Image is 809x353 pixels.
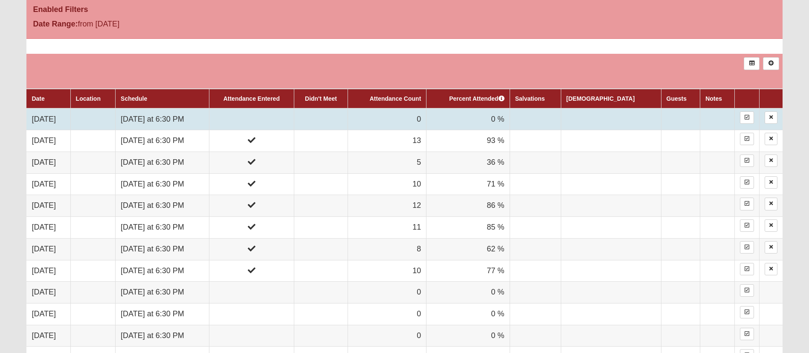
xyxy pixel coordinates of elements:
[740,133,754,145] a: Enter Attendance
[26,303,70,325] td: [DATE]
[740,284,754,297] a: Enter Attendance
[26,260,70,282] td: [DATE]
[426,152,510,174] td: 36 %
[116,282,209,303] td: [DATE] at 6:30 PM
[561,89,661,108] th: [DEMOGRAPHIC_DATA]
[348,260,426,282] td: 10
[116,195,209,217] td: [DATE] at 6:30 PM
[510,89,561,108] th: Salvations
[348,325,426,347] td: 0
[370,95,421,102] a: Attendance Count
[116,325,209,347] td: [DATE] at 6:30 PM
[348,217,426,239] td: 11
[116,130,209,152] td: [DATE] at 6:30 PM
[26,325,70,347] td: [DATE]
[116,173,209,195] td: [DATE] at 6:30 PM
[426,238,510,260] td: 62 %
[121,95,147,102] a: Schedule
[740,198,754,210] a: Enter Attendance
[740,241,754,254] a: Enter Attendance
[426,303,510,325] td: 0 %
[223,95,280,102] a: Attendance Entered
[763,57,779,70] a: Alt+N
[740,306,754,318] a: Enter Attendance
[740,263,754,275] a: Enter Attendance
[348,195,426,217] td: 12
[765,111,777,124] a: Delete
[765,263,777,275] a: Delete
[765,198,777,210] a: Delete
[740,155,754,167] a: Enter Attendance
[765,176,777,189] a: Delete
[765,155,777,167] a: Delete
[76,95,101,102] a: Location
[348,108,426,130] td: 0
[426,217,510,239] td: 85 %
[740,176,754,189] a: Enter Attendance
[348,303,426,325] td: 0
[426,325,510,347] td: 0 %
[116,238,209,260] td: [DATE] at 6:30 PM
[26,152,70,174] td: [DATE]
[26,282,70,303] td: [DATE]
[426,260,510,282] td: 77 %
[305,95,337,102] a: Didn't Meet
[705,95,722,102] a: Notes
[348,238,426,260] td: 8
[426,173,510,195] td: 71 %
[26,217,70,239] td: [DATE]
[348,152,426,174] td: 5
[426,108,510,130] td: 0 %
[26,195,70,217] td: [DATE]
[33,5,776,15] h4: Enabled Filters
[348,173,426,195] td: 10
[426,130,510,152] td: 93 %
[26,238,70,260] td: [DATE]
[33,18,78,30] label: Date Range:
[116,260,209,282] td: [DATE] at 6:30 PM
[765,219,777,232] a: Delete
[348,282,426,303] td: 0
[348,130,426,152] td: 13
[116,303,209,325] td: [DATE] at 6:30 PM
[740,328,754,340] a: Enter Attendance
[765,133,777,145] a: Delete
[116,152,209,174] td: [DATE] at 6:30 PM
[426,282,510,303] td: 0 %
[26,18,278,32] div: from [DATE]
[26,130,70,152] td: [DATE]
[740,111,754,124] a: Enter Attendance
[765,241,777,254] a: Delete
[116,108,209,130] td: [DATE] at 6:30 PM
[26,108,70,130] td: [DATE]
[744,57,760,70] a: Export to Excel
[661,89,700,108] th: Guests
[116,217,209,239] td: [DATE] at 6:30 PM
[740,219,754,232] a: Enter Attendance
[449,95,504,102] a: Percent Attended
[26,173,70,195] td: [DATE]
[32,95,44,102] a: Date
[426,195,510,217] td: 86 %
